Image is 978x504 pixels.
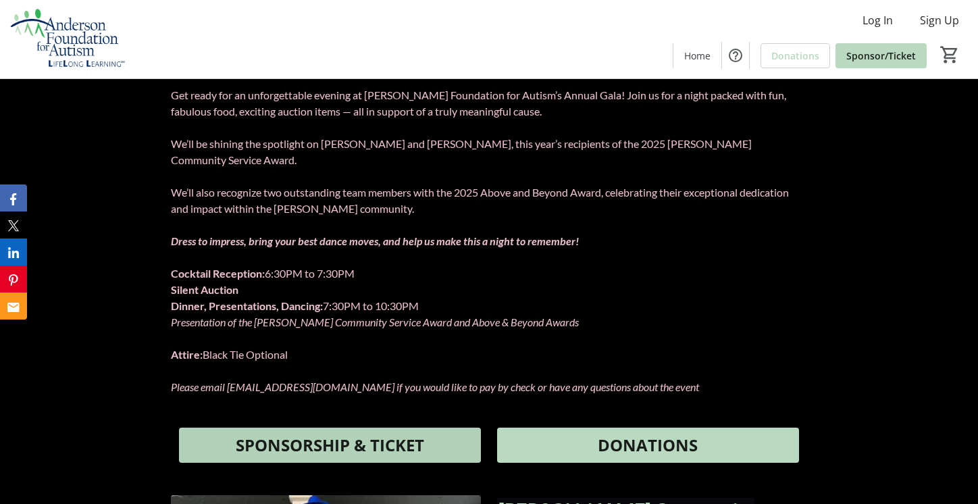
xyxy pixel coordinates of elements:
[171,137,752,166] span: We’ll be shining the spotlight on [PERSON_NAME] and [PERSON_NAME], this year’s recipients of the ...
[598,433,698,457] span: DONATIONS
[771,49,819,63] span: Donations
[722,42,749,69] button: Help
[203,348,288,361] span: Black Tie Optional
[323,299,419,312] span: 7:30PM to 10:30PM
[8,5,128,73] img: Anderson Foundation for Autism 's Logo
[937,43,962,67] button: Cart
[171,89,786,118] span: Get ready for an unforgettable evening at [PERSON_NAME] Foundation for Autism’s Annual Gala! Join...
[761,43,830,68] a: Donations
[171,299,323,312] strong: Dinner, Presentations, Dancing:
[265,267,355,280] span: 6:30PM to 7:30PM
[171,267,265,280] strong: Cocktail Reception:
[171,283,238,296] strong: Silent Auction
[171,316,579,328] em: Presentation of the [PERSON_NAME] Community Service Award and Above & Beyond Awards
[236,433,424,457] span: SPONSORSHIP & TICKET
[852,9,904,31] button: Log In
[179,428,481,463] button: SPONSORSHIP & TICKET
[497,428,799,463] button: DONATIONS
[863,12,893,28] span: Log In
[171,348,203,361] strong: Attire:
[171,380,699,393] em: Please email [EMAIL_ADDRESS][DOMAIN_NAME] if you would like to pay by check or have any questions...
[684,49,711,63] span: Home
[846,49,916,63] span: Sponsor/Ticket
[171,186,789,215] span: We’ll also recognize two outstanding team members with the 2025 Above and Beyond Award, celebrati...
[920,12,959,28] span: Sign Up
[835,43,927,68] a: Sponsor/Ticket
[171,234,579,247] em: Dress to impress, bring your best dance moves, and help us make this a night to remember!
[673,43,721,68] a: Home
[909,9,970,31] button: Sign Up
